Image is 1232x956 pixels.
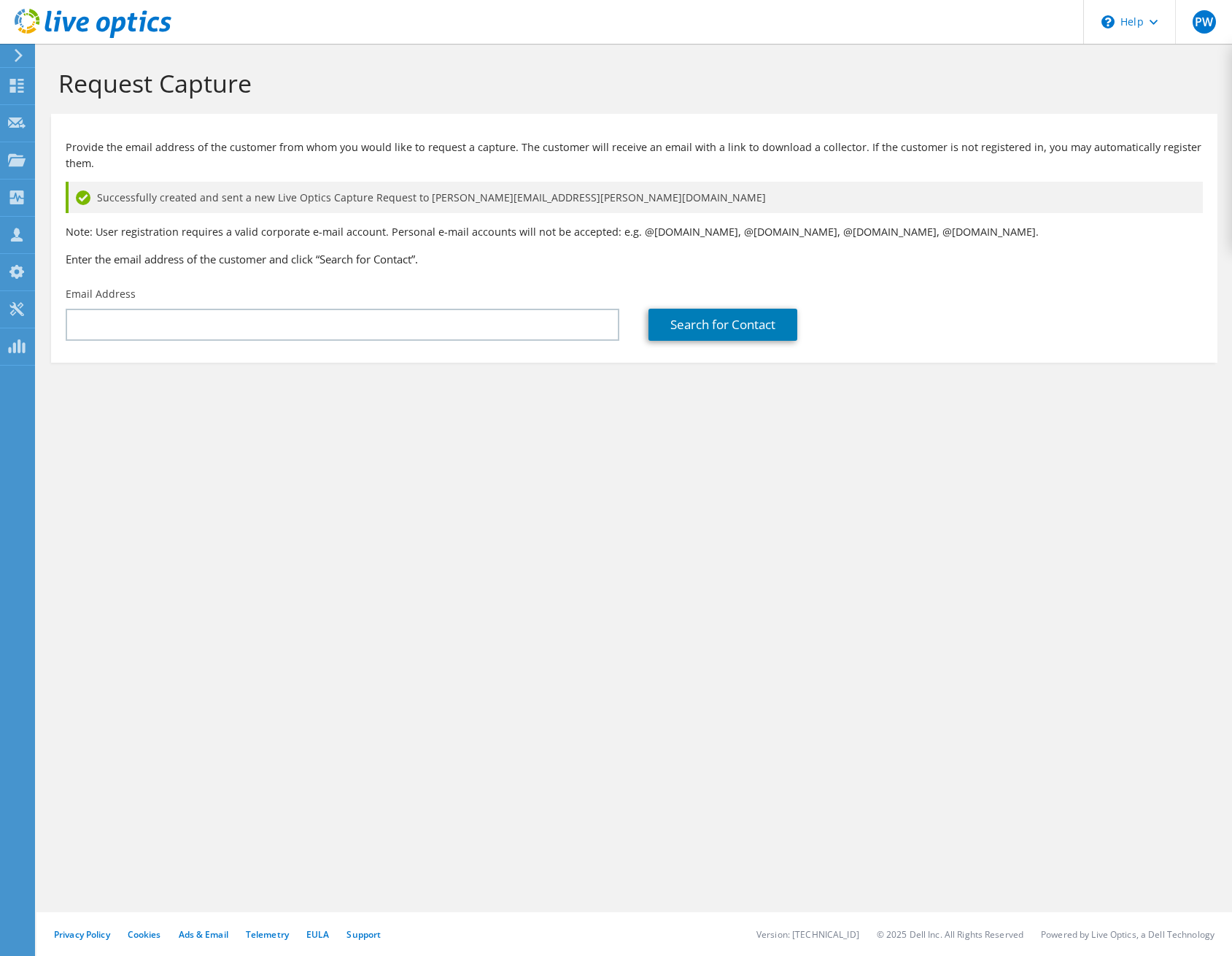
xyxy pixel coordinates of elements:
[179,928,228,941] a: Ads & Email
[66,251,1203,267] h3: Enter the email address of the customer and click “Search for Contact”.
[246,928,289,941] a: Telemetry
[54,928,110,941] a: Privacy Policy
[1041,928,1214,941] li: Powered by Live Optics, a Dell Technology
[346,928,381,941] a: Support
[1193,10,1216,34] span: PW
[66,139,1203,171] p: Provide the email address of the customer from whom you would like to request a capture. The cust...
[58,68,1203,99] h1: Request Capture
[1101,15,1115,28] svg: \n
[66,224,1203,240] p: Note: User registration requires a valid corporate e-mail account. Personal e-mail accounts will ...
[756,928,859,941] li: Version: [TECHNICAL_ID]
[648,309,797,341] a: Search for Contact
[66,287,136,301] label: Email Address
[306,928,329,941] a: EULA
[128,928,161,941] a: Cookies
[877,928,1023,941] li: © 2025 Dell Inc. All Rights Reserved
[97,190,766,206] span: Successfully created and sent a new Live Optics Capture Request to [PERSON_NAME][EMAIL_ADDRESS][P...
